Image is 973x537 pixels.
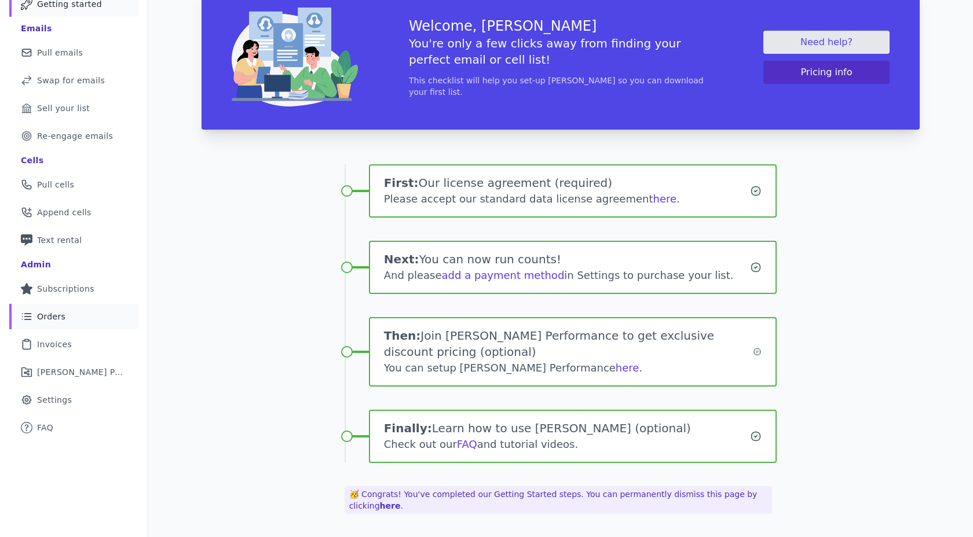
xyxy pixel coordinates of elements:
div: Cells [21,155,43,166]
a: Sell your list [9,95,138,121]
div: You can setup [PERSON_NAME] Performance . [384,360,753,376]
h1: You can now run counts! [384,251,751,267]
a: Invoices [9,332,138,357]
span: Pull emails [37,47,83,58]
span: Invoices [37,339,72,350]
a: Append cells [9,200,138,225]
a: Settings [9,387,138,413]
div: And please in Settings to purchase your list. [384,267,751,284]
h5: You're only a few clicks away from finding your perfect email or cell list! [409,35,712,68]
div: Check out our and tutorial videos. [384,436,751,453]
img: img [232,8,358,106]
span: Finally: [384,421,432,435]
a: here [616,362,639,374]
a: Text rental [9,227,138,253]
h1: Join [PERSON_NAME] Performance to get exclusive discount pricing (optional) [384,328,753,360]
h1: Learn how to use [PERSON_NAME] (optional) [384,420,751,436]
h1: Our license agreement (required) [384,175,751,191]
a: Pull emails [9,40,138,65]
span: Then: [384,329,421,343]
span: Text rental [37,234,82,246]
a: Orders [9,304,138,329]
p: This checklist will help you set-up [PERSON_NAME] so you can download your first list. [409,75,712,98]
span: Pull cells [37,179,74,190]
span: Settings [37,394,72,406]
span: [PERSON_NAME] Performance [37,366,125,378]
a: Re-engage emails [9,123,138,149]
span: FAQ [37,422,53,433]
a: here [380,501,401,510]
div: Admin [21,259,51,270]
div: Please accept our standard data license agreement [384,191,751,207]
div: Emails [21,23,52,34]
a: Subscriptions [9,276,138,301]
span: Subscriptions [37,283,94,295]
span: Re-engage emails [37,130,113,142]
a: FAQ [9,415,138,440]
span: First: [384,176,419,190]
a: Pull cells [9,172,138,197]
span: Next: [384,252,419,266]
a: Swap for emails [9,68,138,93]
a: [PERSON_NAME] Performance [9,359,138,385]
a: add a payment method [442,269,565,281]
a: Need help? [763,31,890,54]
span: Sell your list [37,102,90,114]
h3: Welcome, [PERSON_NAME] [409,17,712,35]
a: FAQ [457,438,477,450]
button: Pricing info [763,61,890,84]
span: Append cells [37,207,92,218]
span: Swap for emails [37,75,105,86]
p: 🥳 Congrats! You've completed our Getting Started steps. You can permanently dismiss this page by ... [345,486,773,514]
span: Orders [37,311,65,322]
